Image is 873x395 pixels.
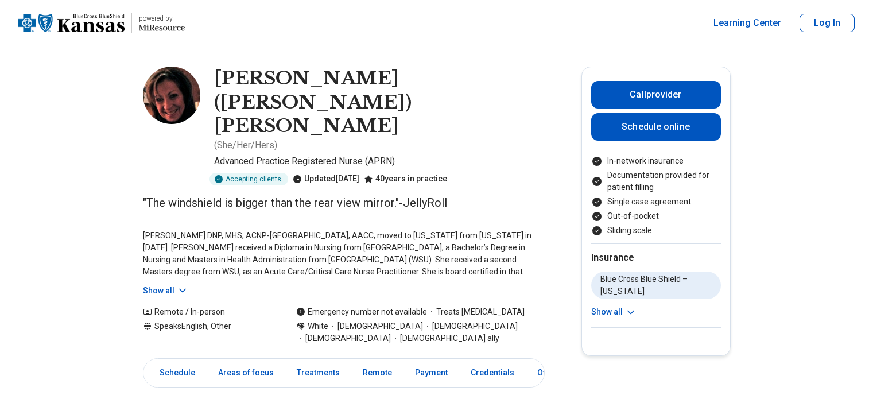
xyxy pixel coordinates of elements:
a: Home page [18,5,185,41]
a: Remote [356,361,399,385]
span: [DEMOGRAPHIC_DATA] [296,332,391,344]
li: Documentation provided for patient filling [591,169,721,193]
div: 40 years in practice [364,173,447,185]
a: Schedule [146,361,202,385]
button: Log In [800,14,855,32]
li: In-network insurance [591,155,721,167]
li: Blue Cross Blue Shield – [US_STATE] [591,272,721,299]
li: Sliding scale [591,224,721,237]
p: "The windshield is bigger than the rear view mirror."-JellyRoll [143,195,545,211]
a: Treatments [290,361,347,385]
p: Advanced Practice Registered Nurse (APRN) [214,154,545,168]
a: Payment [408,361,455,385]
a: Areas of focus [211,361,281,385]
button: Show all [591,306,637,318]
div: Accepting clients [209,173,288,185]
p: [PERSON_NAME] DNP, MHS, ACNP-[GEOGRAPHIC_DATA], AACC, moved to [US_STATE] from [US_STATE] in [DAT... [143,230,545,278]
span: [DEMOGRAPHIC_DATA] [423,320,518,332]
a: Learning Center [713,16,781,30]
div: Updated [DATE] [293,173,359,185]
p: ( She/Her/Hers ) [214,138,277,152]
span: Treats [MEDICAL_DATA] [427,306,525,318]
ul: Payment options [591,155,721,237]
a: Credentials [464,361,521,385]
span: [DEMOGRAPHIC_DATA] [328,320,423,332]
h2: Insurance [591,251,721,265]
img: Patricia Patterson, Advanced Practice Registered Nurse (APRN) [143,67,200,124]
a: Schedule online [591,113,721,141]
li: Single case agreement [591,196,721,208]
a: Other [530,361,572,385]
button: Show all [143,285,188,297]
span: White [308,320,328,332]
li: Out-of-pocket [591,210,721,222]
button: Callprovider [591,81,721,109]
div: Emergency number not available [296,306,427,318]
span: [DEMOGRAPHIC_DATA] ally [391,332,499,344]
h1: [PERSON_NAME] ([PERSON_NAME]) [PERSON_NAME] [214,67,545,138]
p: powered by [139,14,185,23]
div: Speaks English, Other [143,320,273,344]
div: Remote / In-person [143,306,273,318]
